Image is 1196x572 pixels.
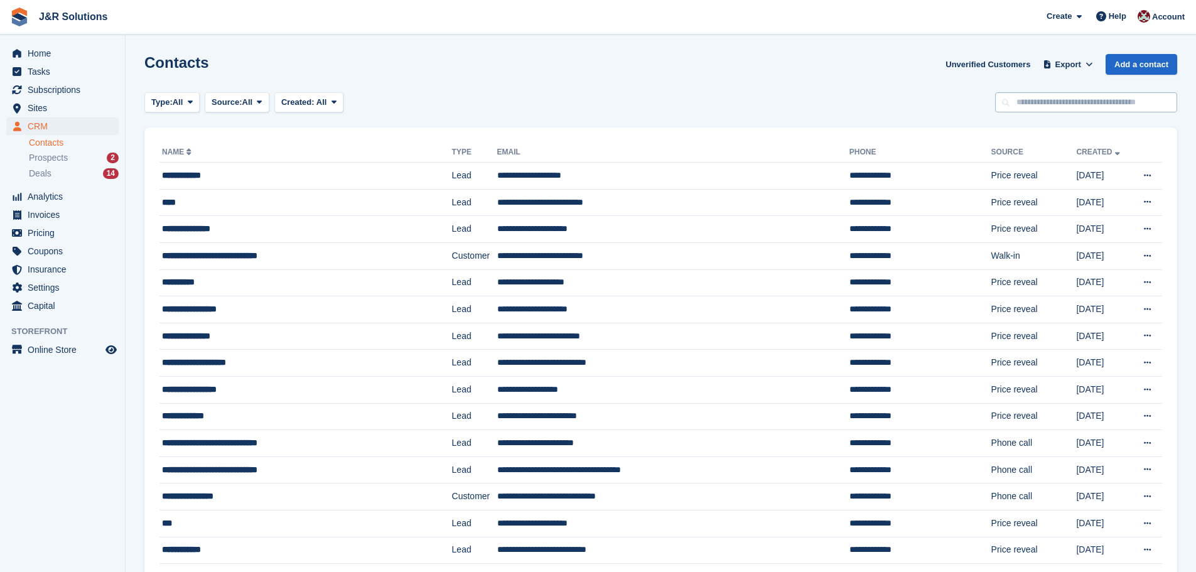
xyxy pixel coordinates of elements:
[29,168,51,180] span: Deals
[991,163,1077,190] td: Price reveal
[1138,10,1150,23] img: Julie Morgan
[144,54,209,71] h1: Contacts
[452,537,497,564] td: Lead
[6,117,119,135] a: menu
[452,242,497,269] td: Customer
[6,45,119,62] a: menu
[28,45,103,62] span: Home
[991,242,1077,269] td: Walk-in
[29,167,119,180] a: Deals 14
[6,261,119,278] a: menu
[452,456,497,483] td: Lead
[991,430,1077,457] td: Phone call
[1076,296,1131,323] td: [DATE]
[11,325,125,338] span: Storefront
[991,216,1077,243] td: Price reveal
[1076,537,1131,564] td: [DATE]
[281,97,315,107] span: Created:
[1076,269,1131,296] td: [DATE]
[1076,189,1131,216] td: [DATE]
[28,63,103,80] span: Tasks
[28,188,103,205] span: Analytics
[1106,54,1177,75] a: Add a contact
[991,510,1077,537] td: Price reveal
[34,6,112,27] a: J&R Solutions
[28,297,103,315] span: Capital
[1076,216,1131,243] td: [DATE]
[28,81,103,99] span: Subscriptions
[1152,11,1185,23] span: Account
[452,143,497,163] th: Type
[6,63,119,80] a: menu
[452,189,497,216] td: Lead
[1076,323,1131,350] td: [DATE]
[1076,403,1131,430] td: [DATE]
[1055,58,1081,71] span: Export
[991,296,1077,323] td: Price reveal
[452,296,497,323] td: Lead
[1040,54,1096,75] button: Export
[29,137,119,149] a: Contacts
[6,188,119,205] a: menu
[1076,148,1122,156] a: Created
[6,99,119,117] a: menu
[6,206,119,224] a: menu
[452,483,497,510] td: Customer
[991,376,1077,403] td: Price reveal
[452,403,497,430] td: Lead
[1109,10,1126,23] span: Help
[452,216,497,243] td: Lead
[6,341,119,359] a: menu
[6,224,119,242] a: menu
[991,323,1077,350] td: Price reveal
[991,537,1077,564] td: Price reveal
[28,117,103,135] span: CRM
[452,430,497,457] td: Lead
[1076,430,1131,457] td: [DATE]
[1076,483,1131,510] td: [DATE]
[205,92,269,113] button: Source: All
[991,269,1077,296] td: Price reveal
[991,350,1077,377] td: Price reveal
[991,189,1077,216] td: Price reveal
[991,456,1077,483] td: Phone call
[6,279,119,296] a: menu
[991,483,1077,510] td: Phone call
[1076,510,1131,537] td: [DATE]
[28,242,103,260] span: Coupons
[452,323,497,350] td: Lead
[144,92,200,113] button: Type: All
[1076,350,1131,377] td: [DATE]
[162,148,194,156] a: Name
[497,143,849,163] th: Email
[1076,456,1131,483] td: [DATE]
[28,99,103,117] span: Sites
[452,510,497,537] td: Lead
[1047,10,1072,23] span: Create
[1076,242,1131,269] td: [DATE]
[991,403,1077,430] td: Price reveal
[452,269,497,296] td: Lead
[1076,163,1131,190] td: [DATE]
[28,341,103,359] span: Online Store
[151,96,173,109] span: Type:
[274,92,343,113] button: Created: All
[6,297,119,315] a: menu
[849,143,991,163] th: Phone
[212,96,242,109] span: Source:
[28,279,103,296] span: Settings
[173,96,183,109] span: All
[104,342,119,357] a: Preview store
[28,224,103,242] span: Pricing
[6,242,119,260] a: menu
[452,163,497,190] td: Lead
[6,81,119,99] a: menu
[452,376,497,403] td: Lead
[940,54,1035,75] a: Unverified Customers
[242,96,253,109] span: All
[28,206,103,224] span: Invoices
[107,153,119,163] div: 2
[28,261,103,278] span: Insurance
[29,151,119,165] a: Prospects 2
[991,143,1077,163] th: Source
